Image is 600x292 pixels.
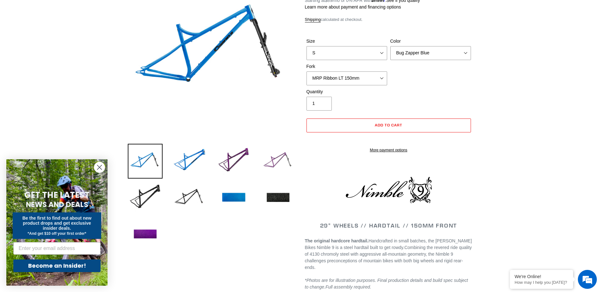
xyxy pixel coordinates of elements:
img: Load image into Gallery viewer, NIMBLE 9 - Frame + Fork [216,180,251,215]
span: NEWS AND DEALS [26,199,88,210]
div: calculated at checkout. [305,16,473,23]
img: Load image into Gallery viewer, NIMBLE 9 - Frame + Fork [261,144,295,179]
span: Be the first to find out about new product drops and get exclusive insider deals. [22,216,92,231]
a: More payment options [306,147,471,153]
img: Load image into Gallery viewer, NIMBLE 9 - Frame + Fork [172,144,207,179]
span: 29" WHEELS // HARDTAIL // 150MM FRONT [320,222,457,229]
label: Quantity [306,88,387,95]
span: GET THE LATEST [24,189,90,201]
label: Size [306,38,387,45]
input: Enter your email address [13,242,101,255]
img: Load image into Gallery viewer, NIMBLE 9 - Frame + Fork [216,144,251,179]
span: *And get $10 off your first order* [28,231,86,236]
span: Combining the revered ride quality of 4130 chromoly steel with aggressive all-mountain geometry, ... [305,245,472,270]
span: Full assembly required. [325,284,371,289]
img: Load image into Gallery viewer, NIMBLE 9 - Frame + Fork [128,144,163,179]
img: Load image into Gallery viewer, NIMBLE 9 - Frame + Fork [128,180,163,215]
button: Close dialog [94,162,105,173]
span: Add to cart [375,123,402,127]
button: Become an Insider! [13,259,101,272]
p: How may I help you today? [515,280,568,285]
label: Fork [306,63,387,70]
img: Load image into Gallery viewer, NIMBLE 9 - Frame + Fork [261,180,295,215]
span: Handcrafted in small batches, the [PERSON_NAME] Bikes Nimble 9 is a steel hardtail built to get r... [305,238,472,250]
img: Load image into Gallery viewer, NIMBLE 9 - Frame + Fork [172,180,207,215]
div: We're Online! [515,274,568,279]
strong: The original hardcore hardtail. [305,238,368,243]
img: Load image into Gallery viewer, NIMBLE 9 - Frame + Fork [128,217,163,252]
a: Learn more about payment and financing options [305,4,401,9]
em: *Photos are for illustration purposes. Final production details and build spec subject to change. [305,278,468,289]
label: Color [390,38,471,45]
a: Shipping [305,17,321,22]
button: Add to cart [306,119,471,132]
